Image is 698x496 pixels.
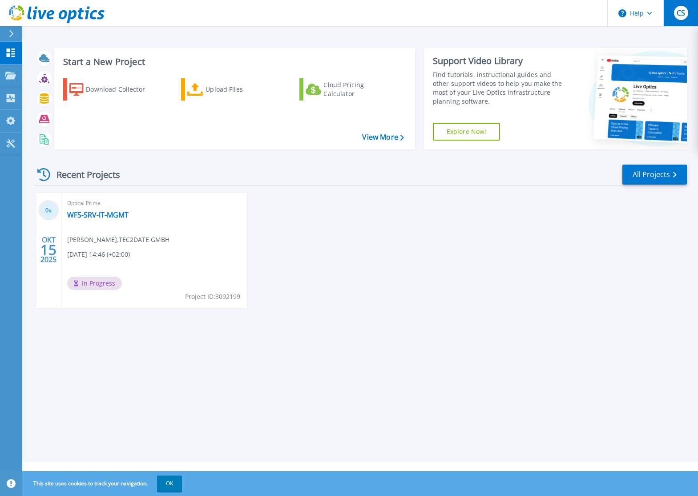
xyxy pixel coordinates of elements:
button: OK [157,476,182,492]
div: Find tutorials, instructional guides and other support videos to help you make the most of your L... [433,70,565,106]
a: Explore Now! [433,123,500,141]
a: View More [362,133,403,141]
a: Download Collector [63,78,162,101]
span: This site uses cookies to track your navigation. [24,476,182,492]
span: CS [677,9,685,16]
div: Cloud Pricing Calculator [323,81,395,98]
div: Support Video Library [433,55,565,67]
span: [DATE] 14:46 (+02:00) [67,250,130,259]
a: All Projects [622,165,687,185]
span: [PERSON_NAME] , TEC2DATE GMBH [67,235,169,245]
a: Upload Files [181,78,280,101]
a: WFS-SRV-IT-MGMT [67,210,129,219]
div: OKT 2025 [40,234,57,266]
span: In Progress [67,277,122,290]
span: Optical Prime [67,198,242,208]
div: Upload Files [206,81,277,98]
div: Download Collector [86,81,157,98]
h3: 0 [38,206,59,216]
div: Recent Projects [34,164,132,185]
h3: Start a New Project [63,57,403,67]
span: 15 [40,246,56,254]
a: Cloud Pricing Calculator [299,78,399,101]
span: Project ID: 3092199 [185,292,240,302]
span: % [48,208,52,213]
